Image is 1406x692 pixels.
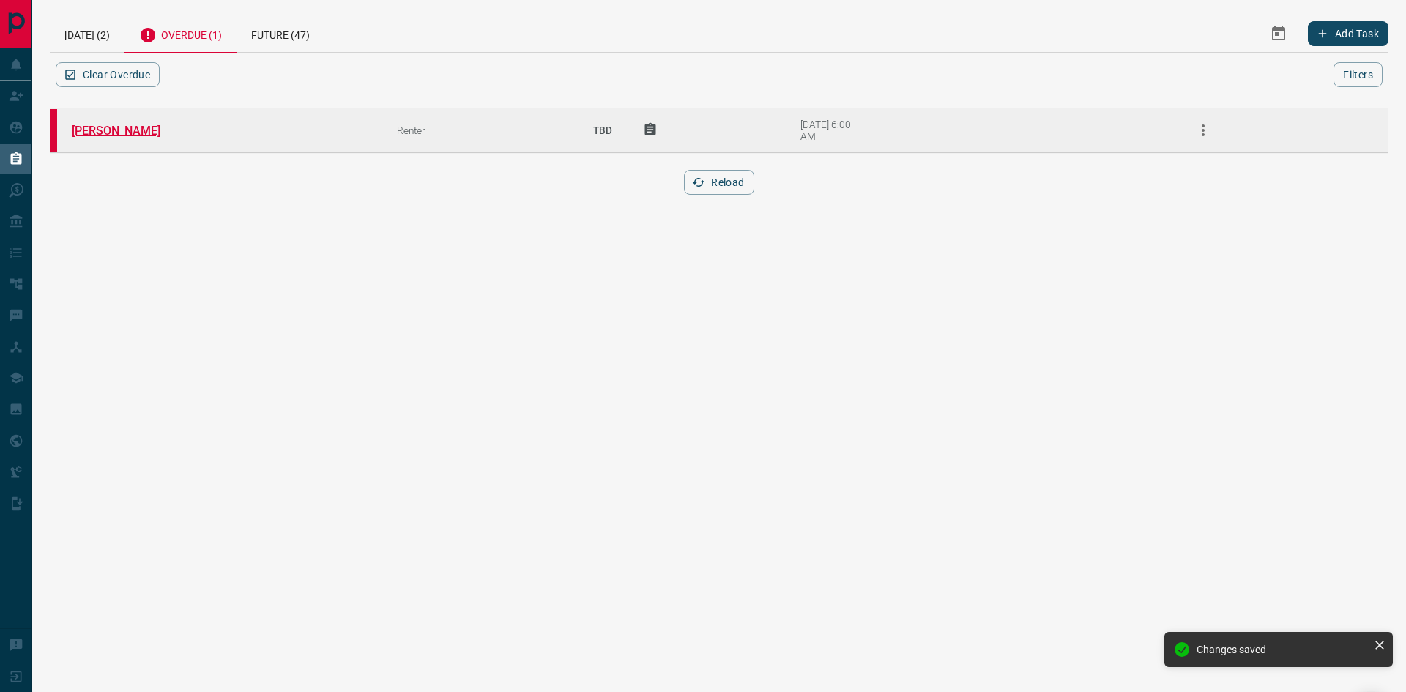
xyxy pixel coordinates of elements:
button: Select Date Range [1261,16,1296,51]
div: [DATE] (2) [50,15,124,52]
div: Renter [397,124,562,136]
button: Add Task [1308,21,1388,46]
div: Future (47) [237,15,324,52]
div: [DATE] 6:00 AM [800,119,863,142]
p: TBD [584,111,621,150]
button: Clear Overdue [56,62,160,87]
a: [PERSON_NAME] [72,124,182,138]
button: Reload [684,170,754,195]
div: Changes saved [1197,644,1368,655]
button: Filters [1334,62,1383,87]
div: Overdue (1) [124,15,237,53]
div: property.ca [50,109,57,152]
